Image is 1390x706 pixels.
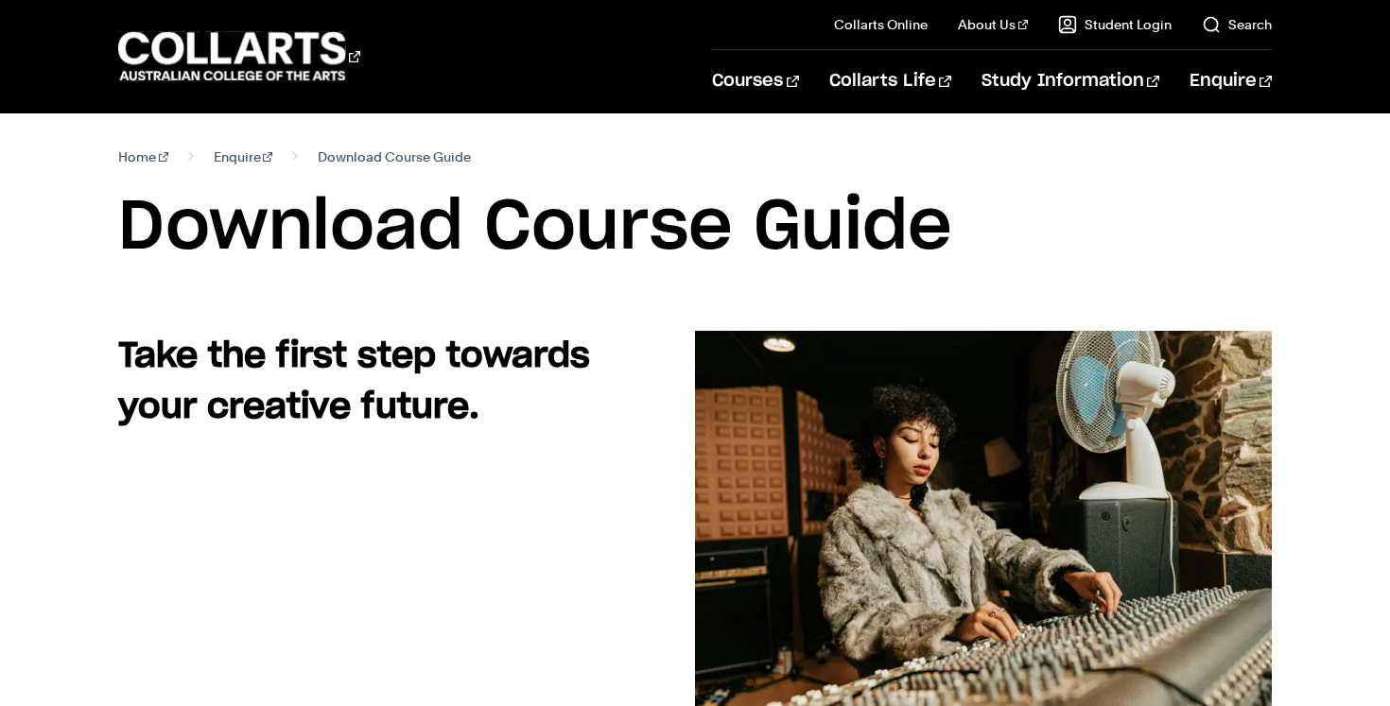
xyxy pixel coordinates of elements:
a: Collarts Life [829,50,951,112]
a: Collarts Online [834,15,928,34]
a: Home [118,144,168,170]
strong: Take the first step towards your creative future. [118,339,590,424]
a: Enquire [1190,50,1272,112]
h1: Download Course Guide [118,185,1272,270]
a: Enquire [214,144,273,170]
a: Study Information [982,50,1159,112]
a: About Us [958,15,1028,34]
div: Go to homepage [118,29,360,83]
a: Student Login [1058,15,1172,34]
a: Search [1202,15,1272,34]
span: Download Course Guide [318,144,471,170]
a: Courses [712,50,798,112]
